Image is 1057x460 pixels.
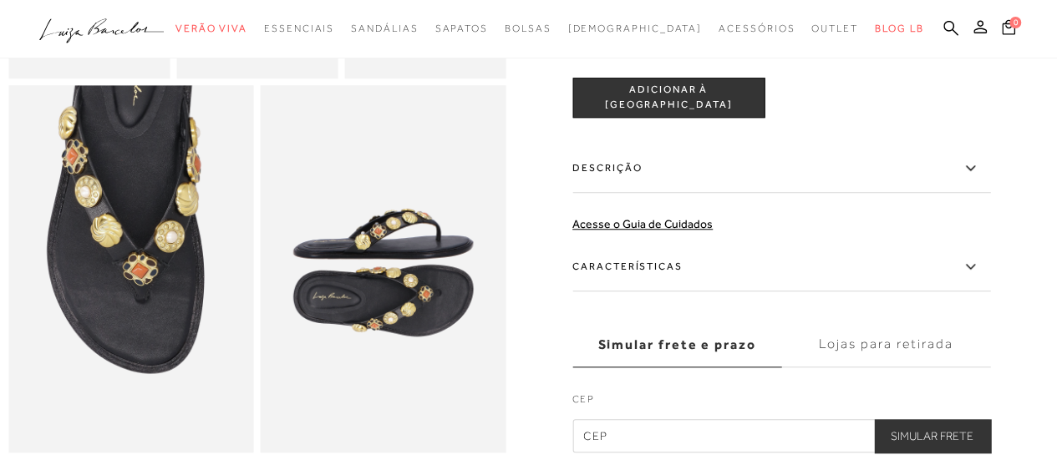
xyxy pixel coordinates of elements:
[505,13,551,44] a: categoryNavScreenReaderText
[572,217,713,230] a: Acesse o Guia de Cuidados
[175,23,247,34] span: Verão Viva
[572,419,990,452] input: CEP
[567,13,702,44] a: noSubCategoriesText
[8,85,254,452] img: image
[997,18,1020,41] button: 0
[781,322,990,367] label: Lojas para retirada
[573,83,764,113] span: ADICIONAR À [GEOGRAPHIC_DATA]
[719,13,795,44] a: categoryNavScreenReaderText
[505,23,551,34] span: Bolsas
[811,23,858,34] span: Outlet
[351,13,418,44] a: categoryNavScreenReaderText
[264,13,334,44] a: categoryNavScreenReaderText
[811,13,858,44] a: categoryNavScreenReaderText
[264,23,334,34] span: Essenciais
[1009,17,1021,28] span: 0
[572,144,990,193] label: Descrição
[572,392,990,415] label: CEP
[572,243,990,291] label: Características
[874,419,990,452] button: Simular Frete
[875,13,923,44] a: BLOG LB
[572,322,781,367] label: Simular frete e prazo
[261,85,506,452] img: image
[434,23,487,34] span: Sapatos
[572,78,765,118] button: ADICIONAR À [GEOGRAPHIC_DATA]
[175,13,247,44] a: categoryNavScreenReaderText
[719,23,795,34] span: Acessórios
[567,23,702,34] span: [DEMOGRAPHIC_DATA]
[351,23,418,34] span: Sandálias
[875,23,923,34] span: BLOG LB
[434,13,487,44] a: categoryNavScreenReaderText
